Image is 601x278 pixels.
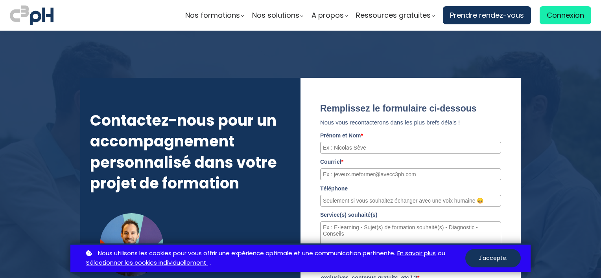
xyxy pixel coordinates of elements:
p: ou . [84,249,465,268]
label: Courriel [320,157,501,166]
span: Prendre rendez-vous [450,9,524,21]
span: Ressources gratuites [356,9,431,21]
title: Remplissez le formulaire ci-dessous [320,103,501,114]
label: Téléphone [320,184,501,193]
span: Connexion [547,9,584,21]
p: Nous vous recontacterons dans les plus brefs délais ! [320,118,501,127]
span: Nos formations [185,9,240,21]
span: Nous utilisons les cookies pour vous offrir une expérience optimale et une communication pertinente. [98,249,395,258]
h3: Contactez-nous pour un accompagnement personnalisé dans votre projet de formation [90,110,291,194]
label: Service(s) souhaité(s) [320,210,501,219]
span: A propos [312,9,344,21]
span: Nos solutions [252,9,299,21]
a: Connexion [540,6,591,24]
img: logo C3PH [10,4,53,27]
a: Sélectionner les cookies individuellement. [86,258,208,268]
label: Prénom et Nom [320,131,501,140]
a: Prendre rendez-vous [443,6,531,24]
input: Seulement si vous souhaitez échanger avec une voix humaine 😄 [320,195,501,207]
input: Ex : jeveux.meformer@avecc3ph.com [320,168,501,180]
a: En savoir plus [397,249,436,258]
input: Ex : Nicolas Sève [320,142,501,154]
button: J'accepte. [465,249,521,267]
